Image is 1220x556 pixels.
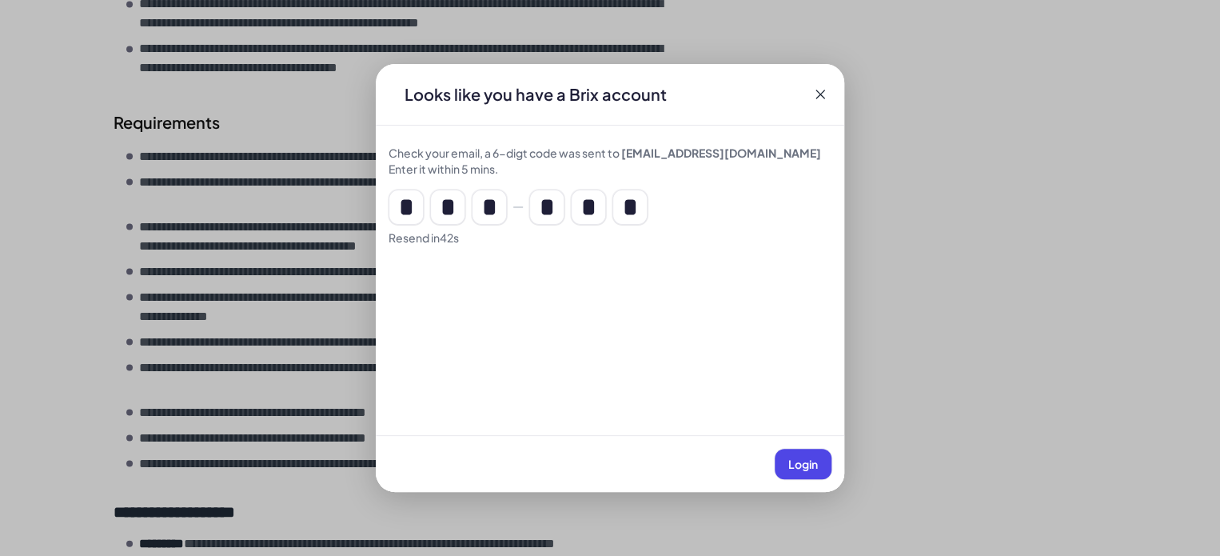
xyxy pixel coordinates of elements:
div: Resend in 42 s [389,230,831,246]
span: Login [788,457,818,471]
button: Login [775,449,831,479]
div: Looks like you have a Brix account [392,83,680,106]
div: Check your email, a 6-digt code was sent to Enter it within 5 mins. [389,145,831,177]
span: [EMAIL_ADDRESS][DOMAIN_NAME] [621,146,821,160]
